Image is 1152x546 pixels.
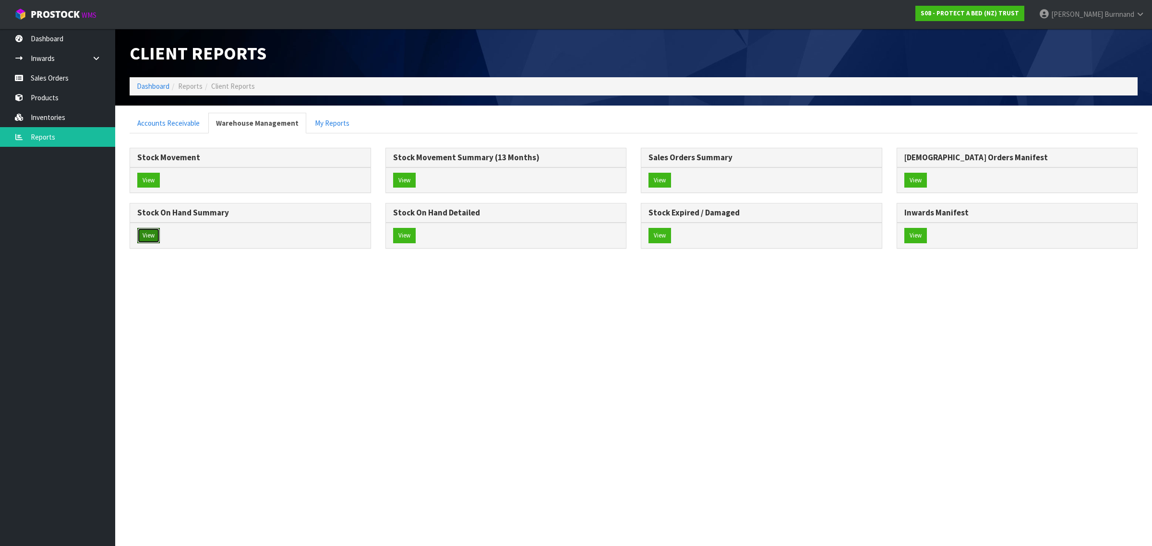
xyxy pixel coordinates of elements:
[904,228,927,243] button: View
[137,153,363,162] h3: Stock Movement
[208,113,306,133] a: Warehouse Management
[137,173,160,188] button: View
[14,8,26,20] img: cube-alt.png
[393,208,619,217] h3: Stock On Hand Detailed
[393,173,416,188] button: View
[178,82,203,91] span: Reports
[904,173,927,188] button: View
[393,153,619,162] h3: Stock Movement Summary (13 Months)
[393,228,416,243] button: View
[648,208,875,217] h3: Stock Expired / Damaged
[648,153,875,162] h3: Sales Orders Summary
[904,153,1130,162] h3: [DEMOGRAPHIC_DATA] Orders Manifest
[130,113,207,133] a: Accounts Receivable
[921,9,1019,17] strong: S08 - PROTECT A BED (NZ) TRUST
[211,82,255,91] span: Client Reports
[130,42,266,64] span: Client Reports
[137,228,160,243] button: View
[137,208,363,217] h3: Stock On Hand Summary
[31,8,80,21] span: ProStock
[307,113,357,133] a: My Reports
[137,82,169,91] a: Dashboard
[648,228,671,243] button: View
[648,173,671,188] button: View
[1104,10,1134,19] span: Burnnand
[904,208,1130,217] h3: Inwards Manifest
[82,11,96,20] small: WMS
[1051,10,1103,19] span: [PERSON_NAME]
